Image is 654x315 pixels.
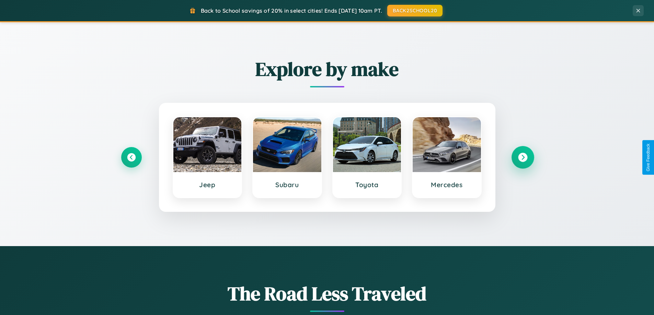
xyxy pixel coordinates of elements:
[121,56,533,82] h2: Explore by make
[260,181,314,189] h3: Subaru
[180,181,235,189] h3: Jeep
[646,144,651,171] div: Give Feedback
[201,7,382,14] span: Back to School savings of 20% in select cities! Ends [DATE] 10am PT.
[121,280,533,307] h1: The Road Less Traveled
[420,181,474,189] h3: Mercedes
[387,5,443,16] button: BACK2SCHOOL20
[340,181,394,189] h3: Toyota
